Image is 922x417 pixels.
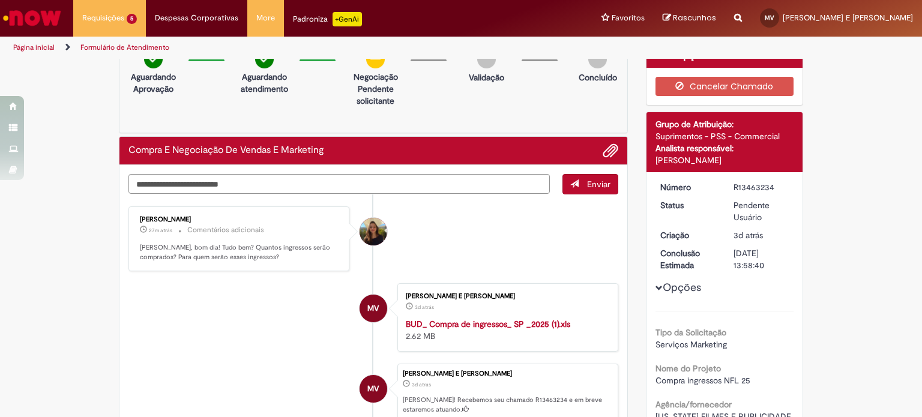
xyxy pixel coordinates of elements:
p: [PERSON_NAME], bom dia! Tudo bem? Quantos ingressos serão comprados? Para quem serão esses ingres... [140,243,340,262]
img: check-circle-green.png [144,50,163,68]
p: Negociação [346,71,405,83]
dt: Status [651,199,725,211]
div: Padroniza [293,12,362,26]
b: Nome do Projeto [655,363,721,374]
img: circle-minus.png [366,50,385,68]
h2: Compra E Negociação De Vendas E Marketing Histórico de tíquete [128,145,324,156]
div: [PERSON_NAME] [140,216,340,223]
p: [PERSON_NAME]! Recebemos seu chamado R13463234 e em breve estaremos atuando. [403,395,612,414]
span: 3d atrás [415,304,434,311]
div: [DATE] 13:58:40 [734,247,789,271]
p: Concluído [579,71,617,83]
div: Pendente Usuário [734,199,789,223]
span: MV [367,294,379,323]
button: Cancelar Chamado [655,77,794,96]
span: Favoritos [612,12,645,24]
ul: Trilhas de página [9,37,606,59]
b: Tipo da Solicitação [655,327,726,338]
div: Mariana Lamarao Santos De Barros E Vasconcellos [360,375,387,403]
span: Rascunhos [673,12,716,23]
time: 29/08/2025 15:58:33 [412,381,431,388]
div: [PERSON_NAME] E [PERSON_NAME] [403,370,612,377]
span: 27m atrás [149,227,172,234]
time: 29/08/2025 15:58:24 [415,304,434,311]
img: ServiceNow [1,6,63,30]
p: Validação [469,71,504,83]
p: Pendente solicitante [346,83,405,107]
div: Mariana Lamarao Santos De Barros E Vasconcellos [360,295,387,322]
dt: Número [651,181,725,193]
b: Agência/fornecedor [655,399,732,410]
span: Despesas Corporativas [155,12,238,24]
img: img-circle-grey.png [477,50,496,68]
span: Compra ingressos NFL 25 [655,375,750,386]
span: Enviar [587,179,610,190]
span: MV [765,14,774,22]
a: Página inicial [13,43,55,52]
span: MV [367,374,379,403]
textarea: Digite sua mensagem aqui... [128,174,550,194]
dt: Criação [651,229,725,241]
div: 29/08/2025 15:58:33 [734,229,789,241]
div: [PERSON_NAME] E [PERSON_NAME] [406,293,606,300]
div: 2.62 MB [406,318,606,342]
p: Aguardando atendimento [235,71,294,95]
small: Comentários adicionais [187,225,264,235]
a: Formulário de Atendimento [80,43,169,52]
span: 3d atrás [412,381,431,388]
div: Suprimentos - PSS - Commercial [655,130,794,142]
a: Rascunhos [663,13,716,24]
div: Analista responsável: [655,142,794,154]
div: R13463234 [734,181,789,193]
div: [PERSON_NAME] [655,154,794,166]
img: img-circle-grey.png [588,50,607,68]
p: Aguardando Aprovação [124,71,182,95]
button: Adicionar anexos [603,143,618,158]
div: Grupo de Atribuição: [655,118,794,130]
span: [PERSON_NAME] E [PERSON_NAME] [783,13,913,23]
span: 3d atrás [734,230,763,241]
span: Requisições [82,12,124,24]
button: Enviar [562,174,618,194]
dt: Conclusão Estimada [651,247,725,271]
time: 29/08/2025 15:58:33 [734,230,763,241]
p: +GenAi [333,12,362,26]
a: BUD_ Compra de ingressos_ SP _2025 (1).xls [406,319,570,329]
time: 01/09/2025 08:42:32 [149,227,172,234]
div: Lara Moccio Breim Solera [360,218,387,245]
span: More [256,12,275,24]
span: Serviços Marketing [655,339,727,350]
img: check-circle-green.png [255,50,274,68]
span: 5 [127,14,137,24]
